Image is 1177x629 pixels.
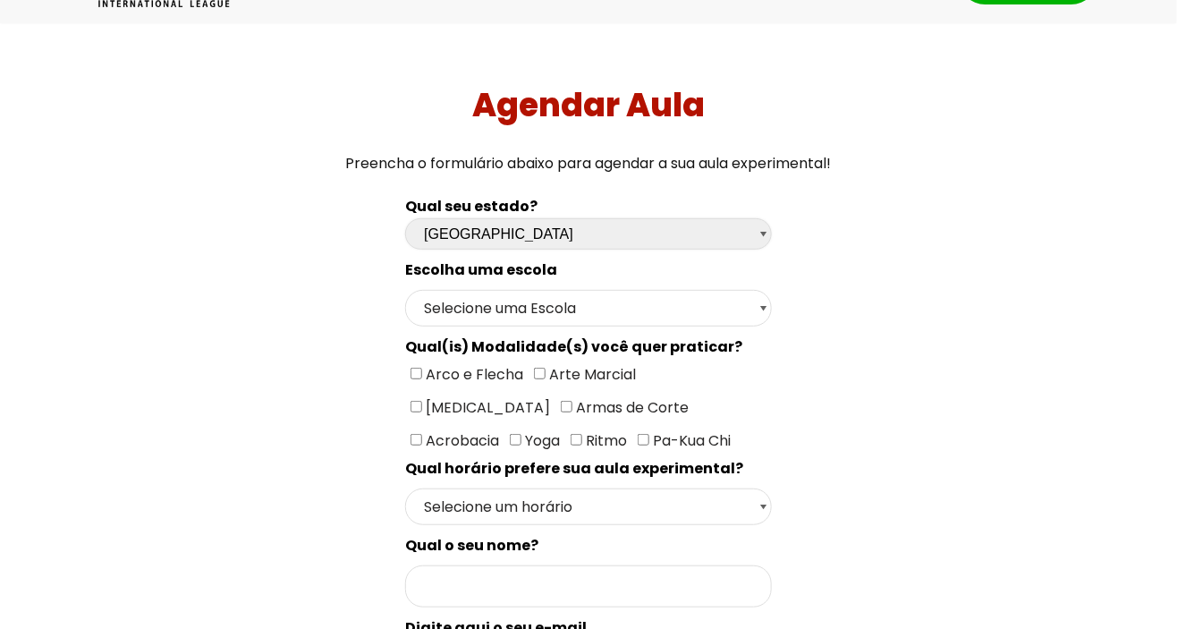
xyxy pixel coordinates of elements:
[521,430,560,451] span: Yoga
[405,535,538,556] spam: Qual o seu nome?
[7,151,1171,175] p: Preencha o formulário abaixo para agendar a sua aula experimental!
[411,401,422,412] input: [MEDICAL_DATA]
[422,430,499,451] span: Acrobacia
[405,196,538,217] b: Qual seu estado?
[405,259,557,280] spam: Escolha uma escola
[572,397,689,418] span: Armas de Corte
[422,397,550,418] span: [MEDICAL_DATA]
[546,364,636,385] span: Arte Marcial
[405,336,742,357] spam: Qual(is) Modalidade(s) você quer praticar?
[405,458,743,479] spam: Qual horário prefere sua aula experimental?
[411,434,422,446] input: Acrobacia
[582,430,627,451] span: Ritmo
[7,86,1171,124] h1: Agendar Aula
[571,434,582,446] input: Ritmo
[638,434,649,446] input: Pa-Kua Chi
[422,364,523,385] span: Arco e Flecha
[510,434,521,446] input: Yoga
[411,368,422,379] input: Arco e Flecha
[561,401,572,412] input: Armas de Corte
[534,368,546,379] input: Arte Marcial
[649,430,731,451] span: Pa-Kua Chi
